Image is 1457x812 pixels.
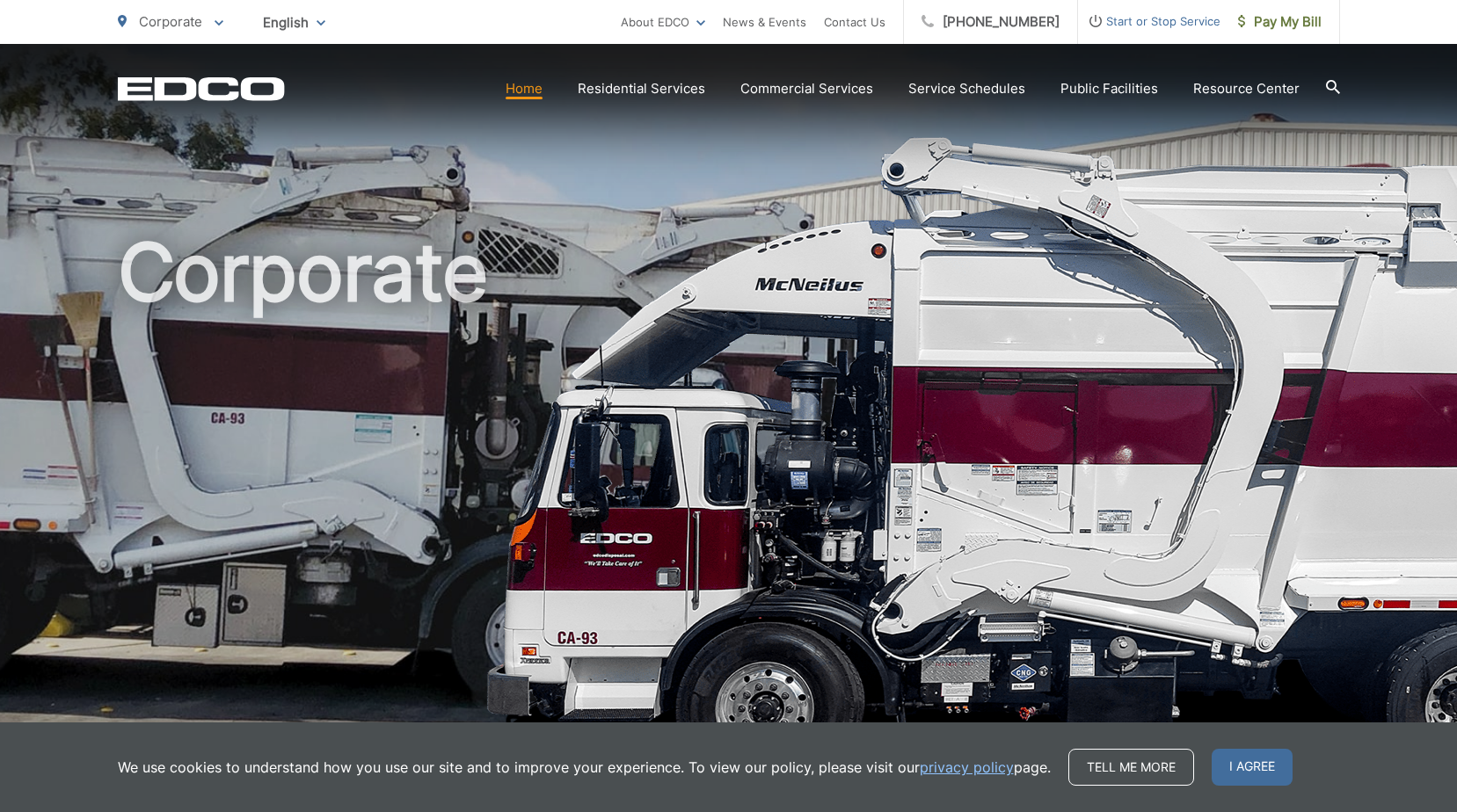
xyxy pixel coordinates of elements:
a: Resource Center [1193,78,1300,99]
a: Service Schedules [908,78,1025,99]
span: Corporate [139,13,202,30]
a: Residential Services [578,78,705,99]
span: English [250,7,339,38]
a: Contact Us [824,11,885,33]
a: EDCD logo. Return to the homepage. [118,76,285,101]
a: Public Facilities [1060,78,1158,99]
h1: Corporate [118,228,1340,785]
a: Commercial Services [740,78,873,99]
a: privacy policy [920,757,1014,778]
p: We use cookies to understand how you use our site and to improve your experience. To view our pol... [118,757,1051,778]
a: Tell me more [1068,749,1194,786]
a: About EDCO [621,11,705,33]
a: News & Events [723,11,806,33]
span: I agree [1212,749,1293,786]
span: Pay My Bill [1238,11,1322,33]
a: Home [506,78,543,99]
